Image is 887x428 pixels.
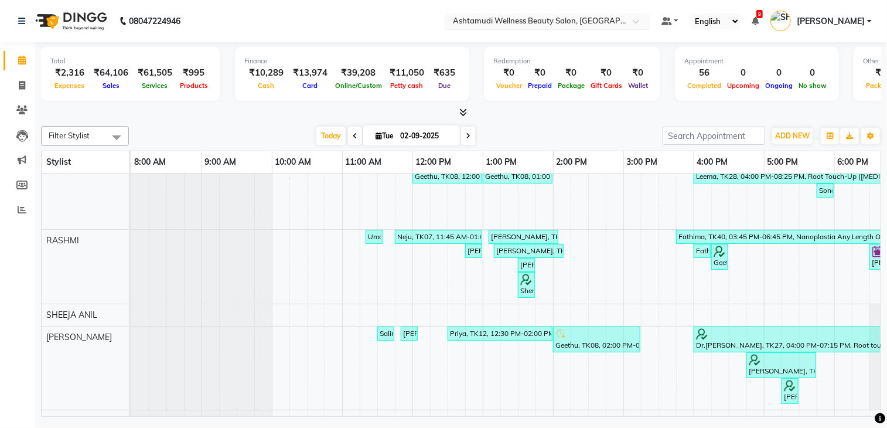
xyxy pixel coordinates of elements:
[244,66,288,80] div: ₹10,289
[50,66,89,80] div: ₹2,316
[332,66,385,80] div: ₹39,208
[783,380,797,402] div: [PERSON_NAME], TK25, 05:15 PM-05:30 PM, Eyebrows Threading
[724,66,762,80] div: 0
[343,154,385,171] a: 11:00 AM
[46,235,79,246] span: RASHMI
[244,56,460,66] div: Finance
[402,328,417,339] div: [PERSON_NAME], TK10, 11:50 AM-12:05 PM, Eyebrows Threading
[332,81,385,90] span: Online/Custom
[177,66,211,80] div: ₹995
[495,246,562,256] div: [PERSON_NAME], TK18, 01:10 PM-02:10 PM, Skin Glow Facial
[835,154,872,171] a: 6:00 PM
[796,66,830,80] div: 0
[588,66,625,80] div: ₹0
[762,66,796,80] div: 0
[46,310,97,320] span: SHEEJA ANIL
[129,5,180,38] b: 08047224946
[695,246,709,256] div: Fathima, TK29, 04:00 PM-04:15 PM, Eyebrows Threading
[490,232,557,242] div: [PERSON_NAME], TK17, 01:05 PM-02:05 PM, Skin Glow Facial
[139,81,171,90] span: Services
[255,81,278,90] span: Cash
[367,232,381,242] div: Uma, TK06, 11:20 AM-11:35 AM, Eyebrows Threading
[519,274,534,296] div: Shemima, TK02, 01:30 PM-01:45 PM, Eyebrows Threading (₹50)
[555,81,588,90] span: Package
[625,81,651,90] span: Wallet
[396,232,481,242] div: Neju, TK07, 11:45 AM-01:00 PM, Hair cut ,Eyebrows Threading
[50,56,211,66] div: Total
[712,246,727,268] div: Geetha, TK26, 04:15 PM-04:30 PM, Eyebrows Threading
[762,81,796,90] span: Ongoing
[748,354,815,376] div: [PERSON_NAME], TK25, 04:45 PM-05:45 PM, D-Tan Cleanup
[493,56,651,66] div: Redemption
[373,131,397,140] span: Tue
[89,66,133,80] div: ₹64,106
[131,154,169,171] a: 8:00 AM
[378,328,393,339] div: Salini, TK05, 11:30 AM-11:45 AM, Eyebrows Threading
[871,246,885,268] div: [PERSON_NAME], TK38, 06:30 PM-06:45 PM, Eyebrows Threading
[624,154,661,171] a: 3:00 PM
[300,81,321,90] span: Card
[397,127,455,145] input: 2025-09-02
[525,81,555,90] span: Prepaid
[413,154,455,171] a: 12:00 PM
[677,232,885,242] div: Fathima, TK40, 03:45 PM-06:45 PM, Nanoplastia Any Length Offer
[435,81,453,90] span: Due
[756,10,763,18] span: 9
[525,66,555,80] div: ₹0
[765,154,801,171] a: 5:00 PM
[133,66,177,80] div: ₹61,505
[316,127,346,145] span: Today
[555,66,588,80] div: ₹0
[483,154,520,171] a: 1:00 PM
[684,66,724,80] div: 56
[30,5,110,38] img: logo
[554,154,591,171] a: 2:00 PM
[818,185,833,196] div: Sona, TK37, 05:45 PM-06:00 PM, Eyebrows Threading
[466,246,481,256] div: [PERSON_NAME], TK13, 12:45 PM-01:00 PM, Eyebrows Threading
[388,81,427,90] span: Petty cash
[177,81,211,90] span: Products
[46,416,112,426] span: [PERSON_NAME]
[100,81,122,90] span: Sales
[775,131,810,140] span: ADD NEW
[46,332,112,342] span: [PERSON_NAME]
[493,81,525,90] span: Voucher
[52,81,88,90] span: Expenses
[694,154,731,171] a: 4:00 PM
[493,66,525,80] div: ₹0
[625,66,651,80] div: ₹0
[449,328,551,339] div: Priya, TK12, 12:30 PM-02:00 PM, Skin Glow Facial,Full Face Threading
[796,81,830,90] span: No show
[288,66,332,80] div: ₹13,974
[752,16,759,26] a: 9
[554,328,639,351] div: Geethu, TK08, 02:00 PM-03:15 PM, Normal Cleanup,Eyebrows Threading
[272,154,315,171] a: 10:00 AM
[46,157,71,167] span: Stylist
[797,15,865,28] span: [PERSON_NAME]
[770,11,791,31] img: SHANKAR PANICKER
[429,66,460,80] div: ₹635
[385,66,429,80] div: ₹11,050
[49,131,90,140] span: Filter Stylist
[663,127,765,145] input: Search Appointment
[724,81,762,90] span: Upcoming
[519,260,534,270] div: [PERSON_NAME], TK16, 01:30 PM-01:45 PM, Eyebrows Threading
[202,154,240,171] a: 9:00 AM
[588,81,625,90] span: Gift Cards
[684,56,830,66] div: Appointment
[772,128,813,144] button: ADD NEW
[684,81,724,90] span: Completed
